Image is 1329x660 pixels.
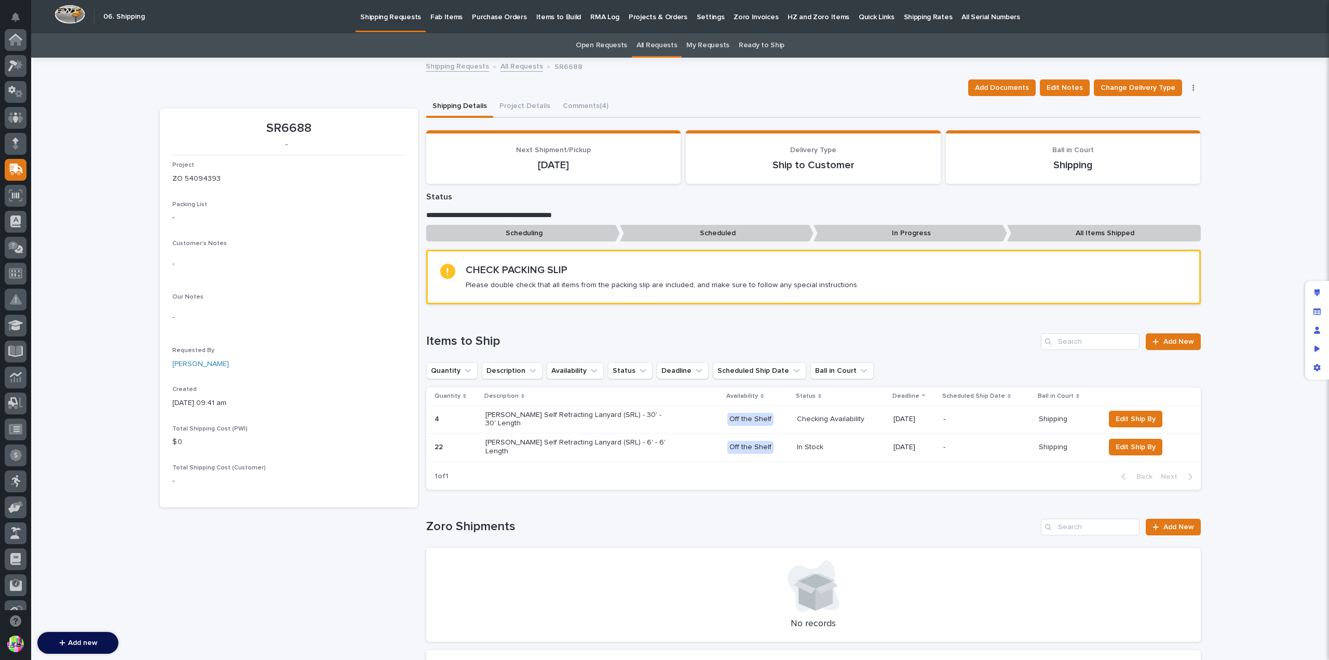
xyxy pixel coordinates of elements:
a: Shipping Requests [426,60,489,72]
p: Availability [726,390,758,402]
a: Open Requests [576,33,627,58]
span: Edit Ship By [1116,441,1156,453]
p: - [172,259,405,270]
span: Project [172,162,194,168]
p: - [943,443,1030,452]
p: [DATE] [439,159,669,171]
p: Ship to Customer [698,159,928,171]
button: Add new [37,632,118,654]
div: App settings [1308,358,1326,377]
span: Next [1161,472,1184,481]
button: Comments (4) [557,96,615,118]
p: - [172,476,405,487]
span: Packing List [172,201,207,208]
div: Manage fields and data [1308,302,1326,321]
p: Status [426,192,1201,202]
a: Add New [1146,333,1200,350]
p: [PERSON_NAME] Self Retracting Lanyard (SRL) - 30' - 30' Length [485,411,667,428]
span: Add Documents [975,82,1029,94]
span: Back [1130,472,1152,481]
button: Status [608,362,653,379]
button: Add Documents [968,79,1036,96]
span: Change Delivery Type [1101,82,1175,94]
p: 1 of 1 [426,464,457,489]
p: Please double check that all items from the packing slip are included, and make sure to follow an... [466,280,859,290]
p: [DATE] [893,443,935,452]
h1: Zoro Shipments [426,519,1037,534]
p: All Items Shipped [1007,225,1201,242]
button: Description [482,362,543,379]
a: Ready to Ship [739,33,784,58]
div: Off the Shelf [727,413,774,426]
p: 22 [435,441,445,452]
p: Scheduled [620,225,813,242]
span: Add New [1163,338,1194,345]
p: In Progress [813,225,1007,242]
p: 4 [435,413,441,424]
p: - [172,140,401,149]
input: Search [1041,333,1140,350]
p: ZO 54094393 [172,173,405,184]
button: Edit Notes [1040,79,1090,96]
span: Requested By [172,347,214,354]
input: Search [1041,519,1140,535]
div: Edit layout [1308,284,1326,302]
p: - [172,312,405,323]
div: Off the Shelf [727,441,774,454]
div: Preview as [1308,340,1326,358]
a: All Requests [500,60,543,72]
div: Notifications [13,12,26,29]
a: Add New [1146,519,1200,535]
button: users-avatar [5,633,26,655]
p: Shipping [958,159,1188,171]
button: Change Delivery Type [1094,79,1182,96]
span: Add New [1163,523,1194,531]
button: Open support chat [5,610,26,632]
p: [DATE] 09:41 am [172,398,405,409]
h2: 06. Shipping [103,12,145,21]
a: [PERSON_NAME] [172,359,229,370]
img: Workspace Logo [55,5,85,24]
tr: 44 [PERSON_NAME] Self Retracting Lanyard (SRL) - 30' - 30' LengthOff the ShelfChecking Availabili... [426,406,1201,434]
button: Availability [547,362,604,379]
button: Notifications [5,6,26,28]
p: In Stock [797,443,885,452]
span: Total Shipping Cost (Customer) [172,465,266,471]
p: Status [796,390,816,402]
p: [PERSON_NAME] Self Retracting Lanyard (SRL) - 6' - 6' Length [485,438,667,456]
a: My Requests [686,33,729,58]
a: All Requests [636,33,677,58]
button: Back [1113,472,1157,481]
p: SR6688 [172,121,405,136]
button: Shipping Details [426,96,493,118]
p: $ 0 [172,437,405,448]
button: Next [1157,472,1201,481]
span: Delivery Type [790,146,836,154]
p: No records [439,618,1188,630]
span: Edit Ship By [1116,413,1156,425]
h1: Items to Ship [426,334,1037,349]
p: Description [484,390,519,402]
button: Ball in Court [810,362,874,379]
p: [DATE] [893,415,935,424]
p: Shipping [1039,443,1096,452]
span: Edit Notes [1047,82,1083,94]
span: Created [172,386,197,393]
button: Deadline [657,362,709,379]
button: Edit Ship By [1109,439,1162,455]
p: Checking Availability [797,415,885,424]
span: Ball in Court [1052,146,1094,154]
p: Deadline [892,390,919,402]
p: Scheduled Ship Date [942,390,1005,402]
button: Project Details [493,96,557,118]
p: Quantity [435,390,460,402]
h2: CHECK PACKING SLIP [466,264,567,276]
p: Scheduling [426,225,620,242]
span: Total Shipping Cost (PWI) [172,426,248,432]
button: Edit Ship By [1109,411,1162,427]
p: Ball in Court [1038,390,1074,402]
tr: 2222 [PERSON_NAME] Self Retracting Lanyard (SRL) - 6' - 6' LengthOff the ShelfIn Stock[DATE]-Ship... [426,433,1201,461]
span: Our Notes [172,294,204,300]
